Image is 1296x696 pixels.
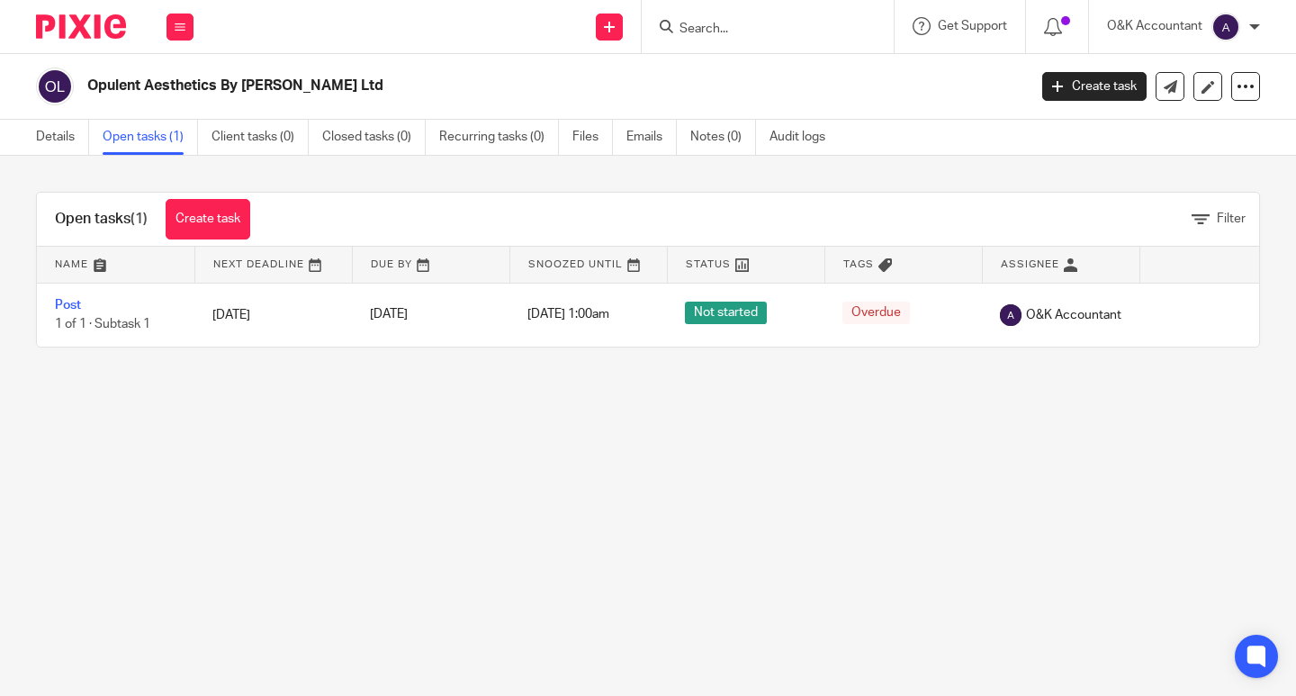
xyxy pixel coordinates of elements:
[103,120,198,155] a: Open tasks (1)
[36,68,74,105] img: svg%3E
[55,210,148,229] h1: Open tasks
[130,212,148,226] span: (1)
[938,20,1007,32] span: Get Support
[322,120,426,155] a: Closed tasks (0)
[370,309,408,321] span: [DATE]
[166,199,250,240] a: Create task
[1217,212,1246,225] span: Filter
[1000,304,1021,326] img: svg%3E
[528,259,623,269] span: Snoozed Until
[626,120,677,155] a: Emails
[842,302,910,324] span: Overdue
[843,259,874,269] span: Tags
[686,259,731,269] span: Status
[55,299,81,312] a: Post
[36,120,89,155] a: Details
[769,120,839,155] a: Audit logs
[194,283,352,347] td: [DATE]
[1042,72,1147,101] a: Create task
[87,77,830,95] h2: Opulent Aesthetics By [PERSON_NAME] Ltd
[572,120,613,155] a: Files
[685,302,767,324] span: Not started
[690,120,756,155] a: Notes (0)
[1211,13,1240,41] img: svg%3E
[36,14,126,39] img: Pixie
[55,318,150,330] span: 1 of 1 · Subtask 1
[1107,17,1202,35] p: O&K Accountant
[439,120,559,155] a: Recurring tasks (0)
[678,22,840,38] input: Search
[211,120,309,155] a: Client tasks (0)
[1026,306,1121,324] span: O&K Accountant
[527,309,609,321] span: [DATE] 1:00am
